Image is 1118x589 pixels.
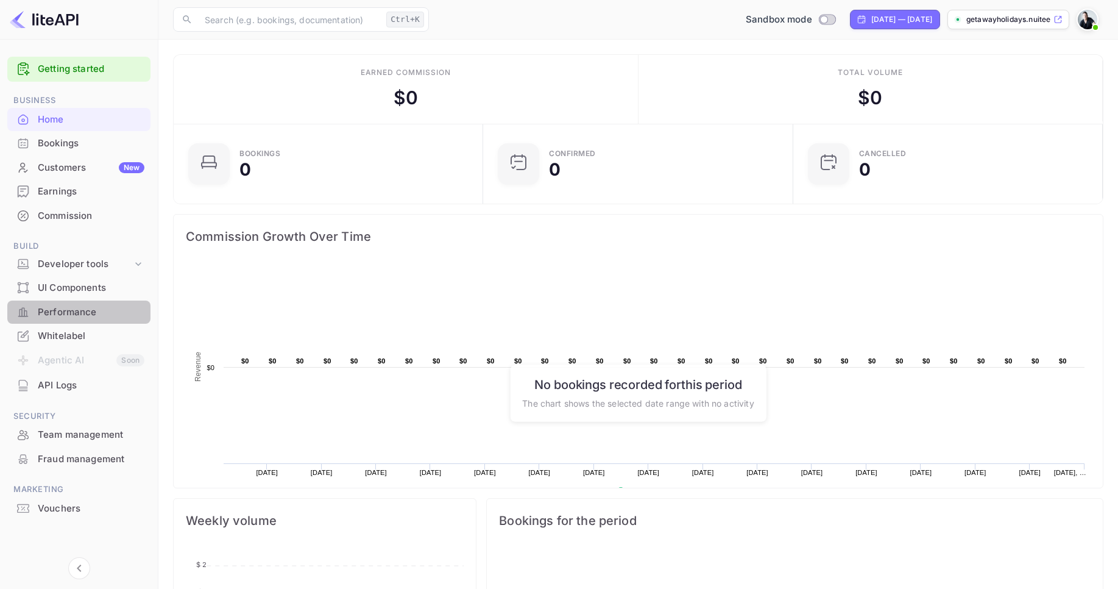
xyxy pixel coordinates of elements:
div: Team management [38,428,144,442]
div: Earnings [7,180,150,204]
div: UI Components [38,281,144,295]
text: $0 [1005,357,1013,365]
div: Home [7,108,150,132]
text: $0 [459,357,467,365]
a: Whitelabel [7,324,150,347]
a: Getting started [38,62,144,76]
div: Team management [7,423,150,447]
div: Switch to Production mode [741,13,840,27]
a: Vouchers [7,497,150,519]
div: Fraud management [7,448,150,471]
div: 0 [859,161,871,178]
text: $0 [950,357,958,365]
text: [DATE] [855,469,877,476]
text: $0 [487,357,495,365]
a: Performance [7,301,150,323]
text: [DATE] [365,469,387,476]
text: $0 [350,357,358,365]
p: getawayholidays.nuitee... [966,14,1051,25]
text: $0 [296,357,304,365]
text: [DATE] [1019,469,1041,476]
text: [DATE] [637,469,659,476]
p: The chart shows the selected date range with no activity [522,396,754,409]
span: Build [7,240,150,253]
div: Click to change the date range period [850,10,940,29]
div: Bookings [38,137,144,151]
text: [DATE] [420,469,442,476]
div: Bookings [239,150,280,157]
span: Sandbox mode [746,13,812,27]
text: [DATE] [801,469,823,476]
text: $0 [324,357,331,365]
text: $0 [378,357,386,365]
text: $0 [705,357,713,365]
text: $0 [433,357,440,365]
text: [DATE] [474,469,496,476]
text: $0 [241,357,249,365]
text: [DATE] [529,469,551,476]
div: Ctrl+K [386,12,424,27]
div: $ 0 [858,84,882,112]
text: [DATE] [964,469,986,476]
text: $0 [207,364,214,371]
a: UI Components [7,276,150,299]
div: Vouchers [7,497,150,521]
text: $0 [868,357,876,365]
tspan: $ 2 [196,560,207,569]
a: API Logs [7,374,150,396]
button: Collapse navigation [68,557,90,579]
text: [DATE] [910,469,932,476]
text: $0 [269,357,277,365]
div: Fraud management [38,452,144,466]
a: Team management [7,423,150,446]
div: 0 [549,161,561,178]
text: $0 [759,357,767,365]
text: $0 [922,357,930,365]
div: Earnings [38,185,144,199]
a: CustomersNew [7,156,150,179]
text: $0 [1059,357,1067,365]
text: Revenue [629,487,660,496]
text: $0 [596,357,604,365]
div: UI Components [7,276,150,300]
div: Developer tools [38,257,132,271]
text: $0 [841,357,849,365]
div: Commission [7,204,150,228]
text: $0 [514,357,522,365]
a: Fraud management [7,448,150,470]
span: Business [7,94,150,107]
div: Earned commission [361,67,451,78]
text: $0 [405,357,413,365]
text: [DATE] [256,469,278,476]
div: CANCELLED [859,150,907,157]
span: Marketing [7,483,150,496]
div: [DATE] — [DATE] [871,14,932,25]
div: Performance [38,305,144,319]
text: [DATE] [583,469,605,476]
div: Commission [38,209,144,223]
a: Home [7,108,150,130]
text: $0 [732,357,740,365]
a: Bookings [7,132,150,154]
span: Bookings for the period [499,511,1091,530]
span: Security [7,410,150,423]
span: Commission Growth Over Time [186,227,1091,246]
div: Confirmed [549,150,596,157]
text: $0 [814,357,822,365]
text: [DATE] [311,469,333,476]
text: $0 [623,357,631,365]
text: [DATE] [692,469,714,476]
div: Customers [38,161,144,175]
text: [DATE] [746,469,768,476]
div: $ 0 [394,84,418,112]
div: Developer tools [7,254,150,275]
text: $0 [977,357,985,365]
text: $0 [787,357,794,365]
text: $0 [678,357,685,365]
div: Performance [7,301,150,324]
img: LiteAPI logo [10,10,79,29]
div: API Logs [38,379,144,393]
text: $0 [896,357,904,365]
div: 0 [239,161,251,178]
h6: No bookings recorded for this period [522,377,754,391]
